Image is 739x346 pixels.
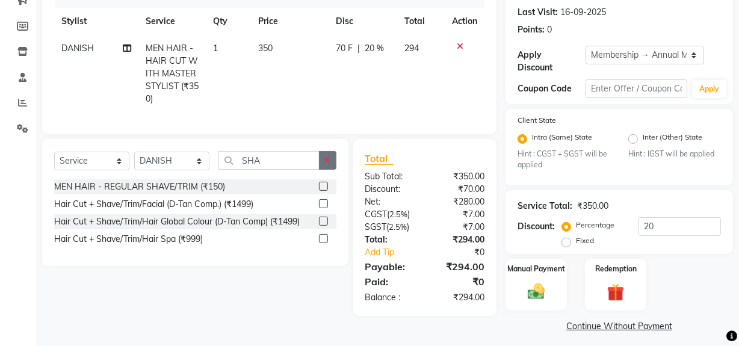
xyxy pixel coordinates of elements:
[404,43,419,54] span: 294
[692,80,726,98] button: Apply
[643,132,702,146] label: Inter (Other) State
[547,23,552,36] div: 0
[356,291,425,304] div: Balance :
[54,198,253,211] div: Hair Cut + Shave/Trim/Facial (D-Tan Comp.) (₹1499)
[518,149,610,171] small: Hint : CGST + SGST will be applied
[61,43,94,54] span: DANISH
[206,8,250,35] th: Qty
[213,43,218,54] span: 1
[508,320,731,333] a: Continue Without Payment
[425,291,493,304] div: ₹294.00
[425,170,493,183] div: ₹350.00
[425,196,493,208] div: ₹280.00
[436,246,493,259] div: ₹0
[602,282,629,303] img: _gift.svg
[576,235,594,246] label: Fixed
[54,215,300,228] div: Hair Cut + Shave/Trim/Hair Global Colour (D-Tan Comp) (₹1499)
[586,79,687,98] input: Enter Offer / Coupon Code
[251,8,329,35] th: Price
[576,220,614,230] label: Percentage
[365,221,387,232] span: SGST
[560,6,606,19] div: 16-09-2025
[258,43,273,54] span: 350
[390,209,408,219] span: 2.5%
[218,151,320,170] input: Search or Scan
[365,152,393,165] span: Total
[425,208,493,221] div: ₹7.00
[356,221,425,233] div: ( )
[532,132,592,146] label: Intra (Same) State
[425,233,493,246] div: ₹294.00
[54,181,225,193] div: MEN HAIR - REGULAR SHAVE/TRIM (₹150)
[356,170,425,183] div: Sub Total:
[146,43,199,104] span: MEN HAIR - HAIR CUT WITH MASTER STYLIST (₹350)
[425,259,493,274] div: ₹294.00
[356,208,425,221] div: ( )
[357,42,360,55] span: |
[54,233,203,246] div: Hair Cut + Shave/Trim/Hair Spa (₹999)
[356,183,425,196] div: Discount:
[397,8,445,35] th: Total
[356,196,425,208] div: Net:
[356,246,436,259] a: Add Tip
[54,8,138,35] th: Stylist
[356,274,425,289] div: Paid:
[425,274,493,289] div: ₹0
[518,82,586,95] div: Coupon Code
[595,264,637,274] label: Redemption
[445,8,484,35] th: Action
[356,259,425,274] div: Payable:
[518,115,556,126] label: Client State
[518,220,555,233] div: Discount:
[365,209,388,220] span: CGST
[425,183,493,196] div: ₹70.00
[138,8,206,35] th: Service
[518,23,545,36] div: Points:
[518,6,558,19] div: Last Visit:
[336,42,353,55] span: 70 F
[365,42,384,55] span: 20 %
[356,233,425,246] div: Total:
[577,200,608,212] div: ₹350.00
[522,282,550,301] img: _cash.svg
[389,222,407,232] span: 2.5%
[329,8,397,35] th: Disc
[518,49,586,74] div: Apply Discount
[628,149,721,159] small: Hint : IGST will be applied
[425,221,493,233] div: ₹7.00
[518,200,572,212] div: Service Total:
[507,264,565,274] label: Manual Payment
